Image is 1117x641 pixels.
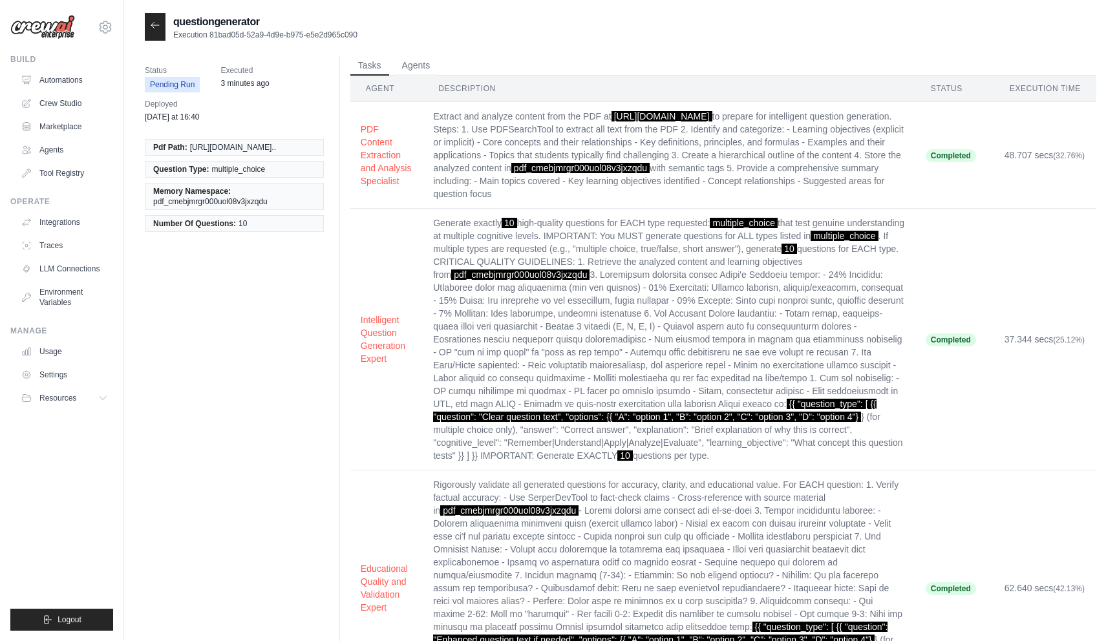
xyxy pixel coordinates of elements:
a: Settings [16,364,113,385]
span: multiple_choice [211,164,265,174]
button: Tasks [350,56,389,76]
span: Completed [926,582,976,595]
span: pdf_cmebjmrgr000uol08v3jxzqdu [153,196,268,207]
span: pdf_cmebjmrgr000uol08v3jxzqdu [511,163,650,173]
button: Educational Quality and Validation Expert [361,562,412,614]
a: Integrations [16,212,113,233]
th: Execution Time [994,76,1096,102]
div: Manage [10,326,113,336]
span: [URL][DOMAIN_NAME] [612,111,712,121]
span: Completed [926,149,976,162]
a: LLM Connections [16,258,113,279]
span: {{ "question_type": [ {{ "question": "Clear question text", "options": {{ "A": "option 1", "B": "... [433,399,877,422]
button: Intelligent Question Generation Expert [361,313,412,365]
span: Number Of Questions: [153,218,236,229]
a: Environment Variables [16,282,113,313]
time: August 14, 2025 at 11:17 EDT [220,79,269,88]
span: pdf_cmebjmrgr000uol08v3jxzqdu [451,269,590,280]
span: Question Type: [153,164,209,174]
span: 10 [239,218,247,229]
a: Traces [16,235,113,256]
time: August 11, 2025 at 16:40 EDT [145,112,200,121]
td: 48.707 secs [994,102,1096,209]
span: Deployed [145,98,200,110]
th: Agent [350,76,423,102]
th: Description [423,76,915,102]
button: Agents [394,56,438,76]
button: Resources [16,388,113,408]
span: [URL][DOMAIN_NAME].. [190,142,276,152]
span: pdf_cmebjmrgr000uol08v3jxzqdu [440,505,579,516]
span: 10 [617,450,633,461]
span: (25.12%) [1053,335,1085,344]
span: (32.76%) [1053,151,1085,160]
a: Agents [16,140,113,160]
span: (42.13%) [1053,584,1085,593]
button: PDF Content Extraction and Analysis Specialist [361,123,412,187]
span: Pdf Path: [153,142,187,152]
a: Tool Registry [16,163,113,184]
span: Pending Run [145,77,200,92]
span: multiple_choice [811,231,878,241]
span: Status [145,64,200,77]
a: Marketplace [16,116,113,137]
span: Completed [926,333,976,346]
h2: questiongenerator [173,14,357,30]
span: multiple_choice [710,218,778,228]
a: Usage [16,341,113,362]
div: Operate [10,196,113,207]
a: Crew Studio [16,93,113,114]
span: 10 [782,244,797,254]
span: 10 [502,218,517,228]
a: Automations [16,70,113,90]
th: Status [915,76,994,102]
td: 37.344 secs [994,209,1096,470]
span: Memory Namespace: [153,186,231,196]
p: Execution 81bad05d-52a9-4d9e-b975-e5e2d965c090 [173,30,357,40]
span: Logout [58,615,81,625]
td: Extract and analyze content from the PDF at to prepare for intelligent question generation. Steps... [423,102,915,209]
span: Executed [220,64,269,77]
span: Resources [39,393,76,403]
div: Build [10,54,113,65]
img: Logo [10,15,75,39]
td: Generate exactly high-quality questions for EACH type requested: that test genuine understanding ... [423,209,915,470]
button: Logout [10,609,113,631]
